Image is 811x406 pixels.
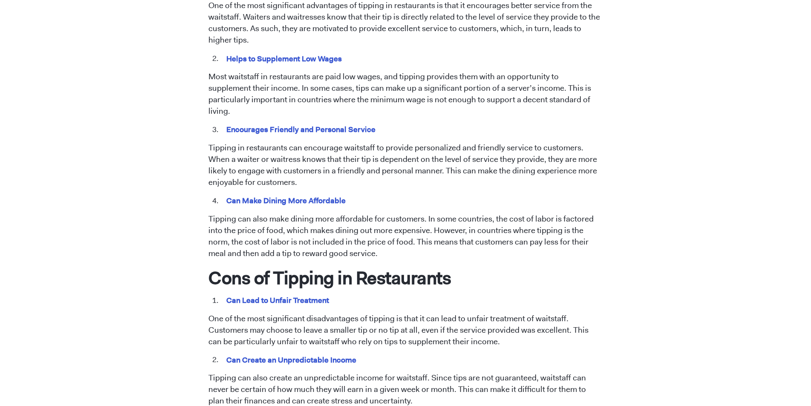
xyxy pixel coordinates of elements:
[225,123,377,136] mark: Encourages Friendly and Personal Service
[208,142,603,188] p: Tipping in restaurants can encourage waitstaff to provide personalized and friendly service to cu...
[208,267,603,289] h1: Cons of Tipping in Restaurants
[208,313,603,348] p: One of the most significant disadvantages of tipping is that it can lead to unfair treatment of w...
[225,52,343,65] mark: Helps to Supplement Low Wages
[225,294,330,307] mark: Can Lead to Unfair Treatment
[225,194,347,207] mark: Can Make Dining More Affordable
[208,213,603,259] p: Tipping can also make dining more affordable for customers. In some countries, the cost of labor ...
[208,71,603,117] p: Most waitstaff in restaurants are paid low wages, and tipping provides them with an opportunity t...
[225,353,358,366] mark: Can Create an Unpredictable Income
